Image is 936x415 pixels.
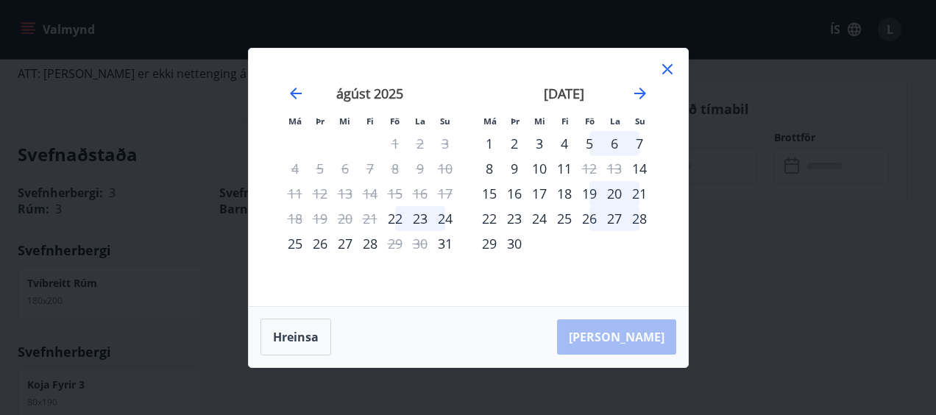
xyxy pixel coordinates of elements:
small: Su [440,116,450,127]
small: Má [288,116,302,127]
small: Mi [534,116,545,127]
td: Not available. sunnudagur, 10. ágúst 2025 [433,156,458,181]
td: Choose þriðjudagur, 30. september 2025 as your check-in date. It’s available. [502,231,527,256]
td: Choose miðvikudagur, 24. september 2025 as your check-in date. It’s available. [527,206,552,231]
td: Not available. föstudagur, 8. ágúst 2025 [383,156,408,181]
td: Not available. laugardagur, 2. ágúst 2025 [408,131,433,156]
td: Choose föstudagur, 26. september 2025 as your check-in date. It’s available. [577,206,602,231]
td: Choose laugardagur, 23. ágúst 2025 as your check-in date. It’s available. [408,206,433,231]
td: Not available. laugardagur, 16. ágúst 2025 [408,181,433,206]
td: Choose miðvikudagur, 27. ágúst 2025 as your check-in date. It’s available. [333,231,358,256]
td: Choose sunnudagur, 7. september 2025 as your check-in date. It’s available. [627,131,652,156]
td: Choose miðvikudagur, 17. september 2025 as your check-in date. It’s available. [527,181,552,206]
div: 23 [408,206,433,231]
div: 29 [477,231,502,256]
div: 15 [477,181,502,206]
div: 24 [527,206,552,231]
td: Choose sunnudagur, 28. september 2025 as your check-in date. It’s available. [627,206,652,231]
td: Choose föstudagur, 5. september 2025 as your check-in date. It’s available. [577,131,602,156]
div: 30 [502,231,527,256]
td: Not available. föstudagur, 12. september 2025 [577,156,602,181]
div: 20 [602,181,627,206]
td: Choose sunnudagur, 14. september 2025 as your check-in date. It’s available. [627,156,652,181]
td: Choose föstudagur, 19. september 2025 as your check-in date. It’s available. [577,181,602,206]
small: Má [483,116,497,127]
td: Not available. sunnudagur, 3. ágúst 2025 [433,131,458,156]
div: 16 [502,181,527,206]
small: Fi [366,116,374,127]
td: Choose mánudagur, 29. september 2025 as your check-in date. It’s available. [477,231,502,256]
td: Not available. miðvikudagur, 13. ágúst 2025 [333,181,358,206]
div: 24 [433,206,458,231]
strong: ágúst 2025 [336,85,403,102]
td: Choose mánudagur, 15. september 2025 as your check-in date. It’s available. [477,181,502,206]
td: Not available. laugardagur, 13. september 2025 [602,156,627,181]
strong: [DATE] [544,85,584,102]
div: 1 [477,131,502,156]
td: Choose miðvikudagur, 10. september 2025 as your check-in date. It’s available. [527,156,552,181]
td: Choose fimmtudagur, 28. ágúst 2025 as your check-in date. It’s available. [358,231,383,256]
td: Not available. föstudagur, 1. ágúst 2025 [383,131,408,156]
button: Hreinsa [260,319,331,355]
td: Not available. þriðjudagur, 12. ágúst 2025 [308,181,333,206]
div: Calendar [266,66,670,288]
td: Not available. laugardagur, 30. ágúst 2025 [408,231,433,256]
div: Aðeins innritun í boði [383,206,408,231]
div: 21 [627,181,652,206]
td: Choose fimmtudagur, 25. september 2025 as your check-in date. It’s available. [552,206,577,231]
div: Aðeins innritun í boði [433,231,458,256]
div: Aðeins útritun í boði [577,156,602,181]
td: Choose laugardagur, 6. september 2025 as your check-in date. It’s available. [602,131,627,156]
td: Choose mánudagur, 8. september 2025 as your check-in date. It’s available. [477,156,502,181]
td: Choose sunnudagur, 24. ágúst 2025 as your check-in date. It’s available. [433,206,458,231]
td: Not available. þriðjudagur, 19. ágúst 2025 [308,206,333,231]
div: 25 [283,231,308,256]
div: 5 [577,131,602,156]
div: 22 [477,206,502,231]
div: 27 [333,231,358,256]
div: 25 [552,206,577,231]
div: 6 [602,131,627,156]
td: Choose mánudagur, 1. september 2025 as your check-in date. It’s available. [477,131,502,156]
td: Not available. mánudagur, 4. ágúst 2025 [283,156,308,181]
div: 7 [627,131,652,156]
td: Choose fimmtudagur, 18. september 2025 as your check-in date. It’s available. [552,181,577,206]
td: Not available. fimmtudagur, 14. ágúst 2025 [358,181,383,206]
td: Choose fimmtudagur, 4. september 2025 as your check-in date. It’s available. [552,131,577,156]
small: Þr [316,116,325,127]
td: Choose þriðjudagur, 16. september 2025 as your check-in date. It’s available. [502,181,527,206]
small: Þr [511,116,520,127]
small: Fö [585,116,595,127]
td: Not available. laugardagur, 9. ágúst 2025 [408,156,433,181]
div: 17 [527,181,552,206]
div: 19 [577,181,602,206]
div: 26 [308,231,333,256]
td: Choose laugardagur, 20. september 2025 as your check-in date. It’s available. [602,181,627,206]
small: La [610,116,620,127]
td: Choose mánudagur, 25. ágúst 2025 as your check-in date. It’s available. [283,231,308,256]
div: 26 [577,206,602,231]
div: Aðeins útritun í boði [383,231,408,256]
div: 27 [602,206,627,231]
td: Choose þriðjudagur, 26. ágúst 2025 as your check-in date. It’s available. [308,231,333,256]
td: Choose sunnudagur, 31. ágúst 2025 as your check-in date. It’s available. [433,231,458,256]
td: Choose föstudagur, 22. ágúst 2025 as your check-in date. It’s available. [383,206,408,231]
td: Choose þriðjudagur, 9. september 2025 as your check-in date. It’s available. [502,156,527,181]
td: Not available. miðvikudagur, 6. ágúst 2025 [333,156,358,181]
td: Not available. fimmtudagur, 21. ágúst 2025 [358,206,383,231]
div: 23 [502,206,527,231]
div: Aðeins innritun í boði [627,156,652,181]
td: Choose sunnudagur, 21. september 2025 as your check-in date. It’s available. [627,181,652,206]
small: Fö [390,116,400,127]
div: Move backward to switch to the previous month. [287,85,305,102]
td: Not available. sunnudagur, 17. ágúst 2025 [433,181,458,206]
td: Not available. mánudagur, 11. ágúst 2025 [283,181,308,206]
div: 4 [552,131,577,156]
div: 10 [527,156,552,181]
td: Choose þriðjudagur, 2. september 2025 as your check-in date. It’s available. [502,131,527,156]
div: 11 [552,156,577,181]
small: Mi [339,116,350,127]
td: Choose þriðjudagur, 23. september 2025 as your check-in date. It’s available. [502,206,527,231]
div: 28 [358,231,383,256]
td: Not available. mánudagur, 18. ágúst 2025 [283,206,308,231]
